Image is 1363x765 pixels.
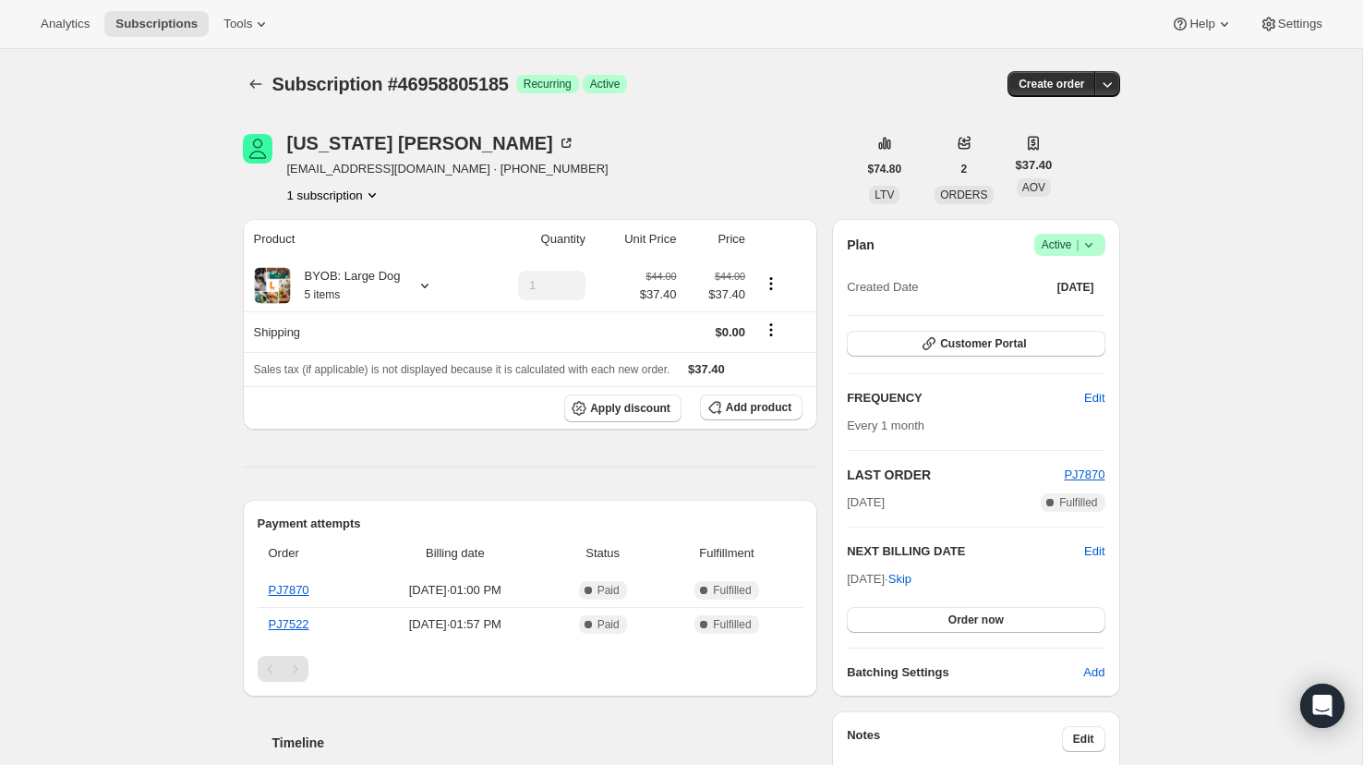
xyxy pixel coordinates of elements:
[847,466,1064,484] h2: LAST ORDER
[847,278,918,297] span: Created Date
[756,320,786,340] button: Shipping actions
[555,544,651,563] span: Status
[243,311,478,352] th: Shipping
[1022,181,1045,194] span: AOV
[291,267,401,304] div: BYOB: Large Dog
[30,11,101,37] button: Analytics
[272,74,509,94] span: Subscription #46958805185
[1076,237,1079,252] span: |
[645,271,676,282] small: $44.00
[243,134,272,164] span: Virginia D'Amato
[258,656,803,682] nav: Pagination
[847,726,1062,752] h3: Notes
[597,583,620,598] span: Paid
[688,362,725,376] span: $37.40
[524,77,572,91] span: Recurring
[564,395,681,422] button: Apply discount
[258,533,362,574] th: Order
[1084,542,1104,561] button: Edit
[1084,389,1104,407] span: Edit
[1062,726,1105,752] button: Edit
[940,188,987,201] span: ORDERS
[700,395,802,420] button: Add product
[716,325,746,339] span: $0.00
[1189,17,1214,31] span: Help
[597,617,620,632] span: Paid
[874,188,894,201] span: LTV
[1278,17,1322,31] span: Settings
[269,617,309,631] a: PJ7522
[478,219,591,260] th: Quantity
[715,271,745,282] small: $44.00
[590,77,621,91] span: Active
[688,285,746,304] span: $37.40
[1073,383,1116,413] button: Edit
[243,219,478,260] th: Product
[258,515,803,533] h2: Payment attempts
[847,331,1104,357] button: Customer Portal
[254,363,670,376] span: Sales tax (if applicable) is not displayed because it is calculated with each new order.
[1042,236,1098,254] span: Active
[713,583,751,598] span: Fulfilled
[726,400,791,415] span: Add product
[223,17,252,31] span: Tools
[1016,156,1053,175] span: $37.40
[713,617,751,632] span: Fulfilled
[269,583,309,597] a: PJ7870
[756,273,786,294] button: Product actions
[961,162,968,176] span: 2
[243,71,269,97] button: Subscriptions
[857,156,913,182] button: $74.80
[287,134,575,152] div: [US_STATE] [PERSON_NAME]
[847,607,1104,633] button: Order now
[1064,467,1104,481] a: PJ7870
[1248,11,1333,37] button: Settings
[1072,658,1116,687] button: Add
[104,11,209,37] button: Subscriptions
[877,565,923,594] button: Skip
[847,663,1083,682] h6: Batching Settings
[847,236,874,254] h2: Plan
[1064,466,1104,484] button: PJ7870
[888,570,911,589] span: Skip
[868,162,902,176] span: $74.80
[1046,274,1105,300] button: [DATE]
[367,581,544,600] span: [DATE] · 01:00 PM
[305,288,341,301] small: 5 items
[847,542,1084,561] h2: NEXT BILLING DATE
[287,186,381,204] button: Product actions
[940,336,1026,351] span: Customer Portal
[950,156,979,182] button: 2
[1083,663,1104,682] span: Add
[847,493,885,512] span: [DATE]
[115,17,198,31] span: Subscriptions
[254,267,291,304] img: product img
[847,389,1084,407] h2: FREQUENCY
[948,613,1004,627] span: Order now
[847,419,924,432] span: Every 1 month
[367,615,544,634] span: [DATE] · 01:57 PM
[212,11,282,37] button: Tools
[590,401,670,416] span: Apply discount
[1057,280,1094,295] span: [DATE]
[1059,495,1097,510] span: Fulfilled
[591,219,681,260] th: Unit Price
[847,572,911,586] span: [DATE] ·
[367,544,544,563] span: Billing date
[1007,71,1095,97] button: Create order
[1073,732,1094,747] span: Edit
[287,160,609,178] span: [EMAIL_ADDRESS][DOMAIN_NAME] · [PHONE_NUMBER]
[41,17,90,31] span: Analytics
[1160,11,1244,37] button: Help
[682,219,752,260] th: Price
[272,734,818,752] h2: Timeline
[1300,684,1345,728] div: Open Intercom Messenger
[1019,77,1084,91] span: Create order
[662,544,791,563] span: Fulfillment
[640,285,677,304] span: $37.40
